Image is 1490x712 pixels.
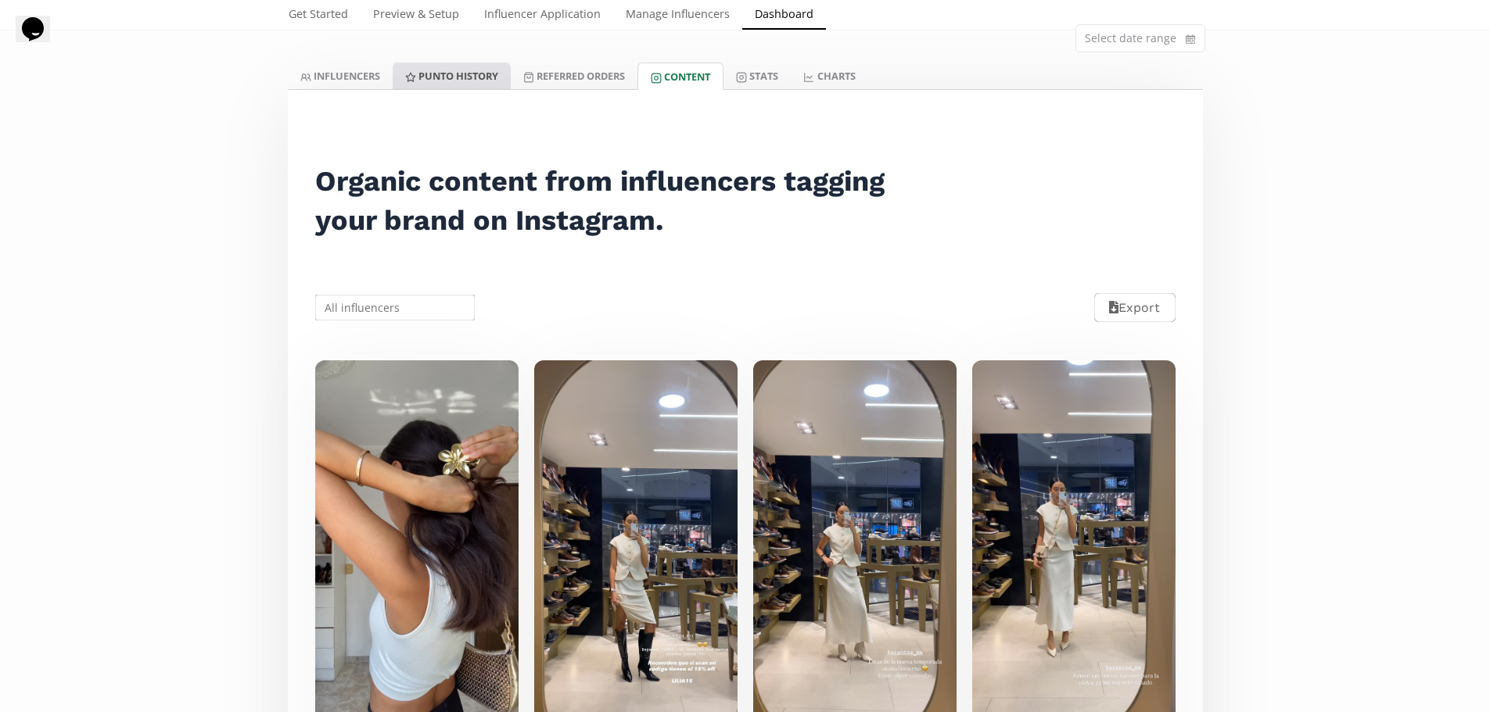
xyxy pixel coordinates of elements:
h2: Organic content from influencers tagging your brand on Instagram. [315,162,905,240]
iframe: chat widget [16,16,66,63]
a: Stats [723,63,791,89]
a: Punto HISTORY [393,63,511,89]
a: Referred Orders [511,63,637,89]
a: Content [637,63,723,90]
button: Export [1094,293,1175,322]
svg: calendar [1186,31,1195,47]
input: All influencers [313,292,478,323]
a: CHARTS [791,63,867,89]
a: INFLUENCERS [288,63,393,89]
